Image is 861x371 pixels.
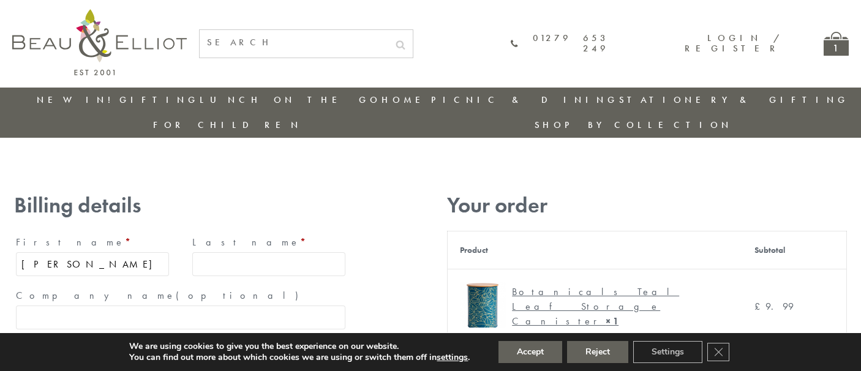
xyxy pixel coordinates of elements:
p: We are using cookies to give you the best experience on our website. [129,341,470,352]
th: Subtotal [742,231,847,269]
a: Login / Register [685,32,781,54]
th: Product [448,231,742,269]
a: Lunch On The Go [200,94,381,106]
h3: Your order [447,193,847,218]
a: Shop by collection [535,119,732,131]
a: Picnic & Dining [431,94,618,106]
button: Accept [498,341,562,363]
a: Gifting [119,94,199,106]
h3: Billing details [14,193,347,218]
a: Botanicals storage canister Botanicals Teal Leaf Storage Canister× 1 [460,282,730,332]
label: First name [16,233,169,252]
label: Last name [192,233,345,252]
input: SEARCH [200,30,388,55]
button: Reject [567,341,628,363]
span: (optional) [176,289,306,302]
a: New in! [37,94,119,106]
p: You can find out more about which cookies we are using or switch them off in . [129,352,470,363]
a: Stationery & Gifting [619,94,849,106]
button: Settings [633,341,702,363]
span: £ [754,300,765,313]
button: settings [437,352,468,363]
img: logo [12,9,187,75]
strong: × 1 [606,315,618,328]
a: Home [382,94,430,106]
img: Botanicals storage canister [460,282,506,328]
bdi: 9.99 [754,300,794,313]
label: Company name [16,286,345,305]
div: Botanicals Teal Leaf Storage Canister [512,285,721,329]
a: For Children [153,119,302,131]
a: 01279 653 249 [511,33,609,54]
a: 1 [824,32,849,56]
button: Close GDPR Cookie Banner [707,343,729,361]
